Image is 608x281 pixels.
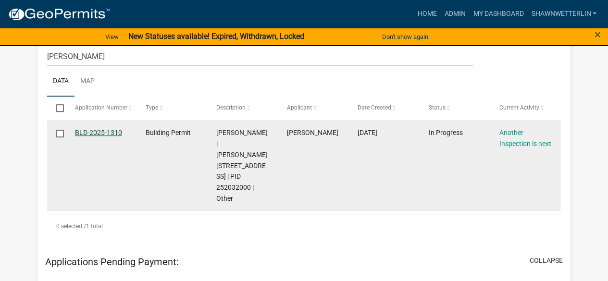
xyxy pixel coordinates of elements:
a: Data [47,66,74,97]
button: Close [595,29,601,40]
datatable-header-cell: Current Activity [490,97,560,120]
span: In Progress [428,129,462,136]
a: Home [413,5,440,23]
span: 06/27/2025 [358,129,377,136]
datatable-header-cell: Date Created [348,97,419,120]
span: Current Activity [499,104,539,111]
span: Type [146,104,158,111]
span: Applicant [287,104,312,111]
a: ShawnWetterlin [527,5,600,23]
span: WATSON,GREGORY K | DIANE M RUD 404 14TH ST N, Houston County | PID 252032000 | Other [216,129,268,202]
span: Building Permit [146,129,191,136]
datatable-header-cell: Description [207,97,278,120]
a: View [101,29,123,45]
span: Lance Thill [287,129,338,136]
a: Admin [440,5,469,23]
a: My Dashboard [469,5,527,23]
strong: New Statuses available! Expired, Withdrawn, Locked [128,32,304,41]
span: Application Number [75,104,127,111]
button: collapse [530,256,563,266]
span: Date Created [358,104,391,111]
a: BLD-2025-1310 [75,129,122,136]
input: Search for applications [47,47,472,66]
datatable-header-cell: Type [136,97,207,120]
span: Status [428,104,445,111]
h5: Applications Pending Payment: [45,256,179,268]
datatable-header-cell: Application Number [66,97,136,120]
button: Don't show again [378,29,432,45]
datatable-header-cell: Applicant [278,97,348,120]
span: Description [216,104,246,111]
a: Map [74,66,100,97]
div: 1 total [47,214,561,238]
datatable-header-cell: Select [47,97,65,120]
datatable-header-cell: Status [419,97,490,120]
span: 0 selected / [56,223,86,230]
a: Another Inspection is next [499,129,551,147]
span: × [595,28,601,41]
